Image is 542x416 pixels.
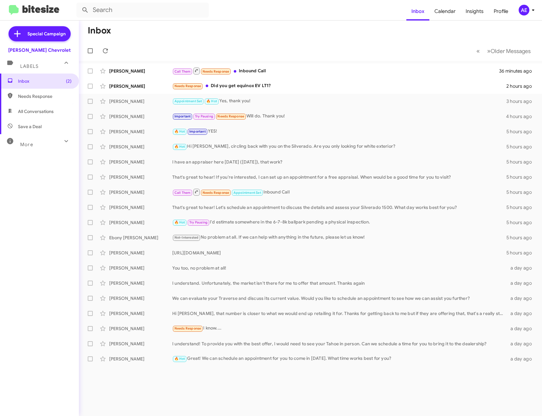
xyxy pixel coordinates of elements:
div: That's great to hear! Let's schedule an appointment to discuss the details and assess your Silver... [172,204,506,211]
div: [PERSON_NAME] [109,113,172,120]
span: Not-Interested [174,235,199,240]
div: [PERSON_NAME] [109,219,172,226]
div: [PERSON_NAME] [109,310,172,317]
a: Calendar [429,2,461,21]
div: a day ago [508,280,537,286]
div: I know.... [172,325,508,332]
span: Try Pausing [195,114,213,118]
span: Insights [461,2,489,21]
span: Needs Response [174,84,201,88]
a: Inbox [406,2,429,21]
span: Special Campaign [27,31,66,37]
div: [PERSON_NAME] [109,295,172,301]
div: 5 hours ago [506,159,537,165]
span: Important [174,114,191,118]
div: [PERSON_NAME] [109,68,172,74]
div: Ebony [PERSON_NAME] [109,235,172,241]
div: a day ago [508,341,537,347]
nav: Page navigation example [473,45,534,57]
div: You too, no problem at all! [172,265,508,271]
input: Search [76,3,209,18]
span: Important [189,129,206,134]
div: Hi [PERSON_NAME], that number is closer to what we would end up retailing it for. Thanks for gett... [172,310,508,317]
div: [PERSON_NAME] [109,341,172,347]
div: [PERSON_NAME] [109,280,172,286]
span: Appointment Set [233,191,261,195]
div: Yes, thank you! [172,98,506,105]
div: I'd estimate somewhere in the 6-7-8k ballpark pending a physical inspection. [172,219,506,226]
div: 5 hours ago [506,204,537,211]
div: a day ago [508,356,537,362]
div: 5 hours ago [506,219,537,226]
a: Profile [489,2,513,21]
div: [PERSON_NAME] [109,250,172,256]
span: (2) [66,78,72,84]
div: Will do. Thank you! [172,113,506,120]
div: We can evaluate your Traverse and discuss its current value. Would you like to schedule an appoin... [172,295,508,301]
div: 36 minutes ago [499,68,537,74]
span: Try Pausing [189,220,208,224]
div: I understand! To provide you with the best offer, I would need to see your Tahoe in person. Can w... [172,341,508,347]
div: [PERSON_NAME] [109,128,172,135]
span: Inbox [18,78,72,84]
div: a day ago [508,295,537,301]
span: Needs Response [203,69,229,74]
div: [PERSON_NAME] [109,174,172,180]
span: Needs Response [217,114,244,118]
div: 5 hours ago [506,189,537,195]
div: [PERSON_NAME] [109,325,172,332]
div: 3 hours ago [506,98,537,104]
div: 5 hours ago [506,250,537,256]
div: I understand. Unfortunately, the market isn't there for me to offer that amount. Thanks again [172,280,508,286]
div: Inbound Call [172,67,499,75]
span: 🔥 Hot [206,99,217,103]
div: 5 hours ago [506,174,537,180]
span: Appointment Set [174,99,202,103]
span: Call Them [174,191,191,195]
span: Needs Response [18,93,72,99]
div: a day ago [508,325,537,332]
span: All Conversations [18,108,54,115]
div: Inbound Call [172,188,506,196]
span: 🔥 Hot [174,145,185,149]
div: Did you get equinox EV LT1? [172,82,506,90]
div: [PERSON_NAME] [109,265,172,271]
div: [PERSON_NAME] [109,144,172,150]
button: AE [513,5,535,15]
div: 4 hours ago [506,113,537,120]
div: Hi [PERSON_NAME], circling back with you on the Silverado. Are you only looking for white exterior? [172,143,506,150]
div: [PERSON_NAME] Chevrolet [8,47,71,53]
span: » [487,47,491,55]
div: That's great to hear! If you're interested, I can set up an appointment for a free appraisal. Whe... [172,174,506,180]
button: Previous [473,45,484,57]
div: [PERSON_NAME] [109,204,172,211]
div: [PERSON_NAME] [109,356,172,362]
div: I have an appraiser here [DATE] ([DATE]), that work? [172,159,506,165]
div: a day ago [508,265,537,271]
div: 5 hours ago [506,144,537,150]
div: [PERSON_NAME] [109,98,172,104]
span: 🔥 Hot [174,357,185,361]
span: Call Them [174,69,191,74]
div: YES! [172,128,506,135]
span: Save a Deal [18,123,42,130]
div: No problem at all. If we can help with anything in the future, please let us know! [172,234,506,241]
span: « [476,47,480,55]
a: Special Campaign [9,26,71,41]
span: Labels [20,63,38,69]
div: a day ago [508,310,537,317]
h1: Inbox [88,26,111,36]
div: Great! We can schedule an appointment for you to come in [DATE]. What time works best for you? [172,355,508,362]
div: [PERSON_NAME] [109,189,172,195]
span: Needs Response [203,191,229,195]
div: AE [519,5,529,15]
span: Older Messages [491,48,531,55]
div: 2 hours ago [506,83,537,89]
div: 5 hours ago [506,128,537,135]
div: [PERSON_NAME] [109,159,172,165]
span: 🔥 Hot [174,220,185,224]
div: [PERSON_NAME] [109,83,172,89]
